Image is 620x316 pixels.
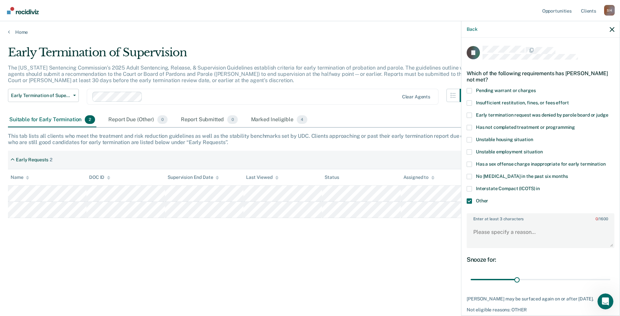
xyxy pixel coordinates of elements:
[597,293,613,309] iframe: Intercom live chat
[595,217,608,221] span: / 1600
[476,112,608,118] span: Early termination request was denied by parole board or judge
[476,174,568,179] span: No [MEDICAL_DATA] in the past six months
[8,29,612,35] a: Home
[604,5,615,16] button: Profile dropdown button
[8,133,612,145] div: This tab lists all clients who meet the treatment and risk reduction guidelines as well as the st...
[8,65,473,83] p: The [US_STATE] Sentencing Commission’s 2025 Adult Sentencing, Release, & Supervision Guidelines e...
[85,115,95,124] span: 2
[107,113,169,127] div: Report Due (Other)
[297,115,307,124] span: 4
[246,175,278,180] div: Last Viewed
[325,175,339,180] div: Status
[467,296,614,302] div: [PERSON_NAME] may be surfaced again on or after [DATE].
[403,175,435,180] div: Assigned to
[8,113,96,127] div: Suitable for Early Termination
[595,217,598,221] span: 0
[476,100,569,105] span: Insufficient restitution, fines, or fees effort
[476,186,540,191] span: Interstate Compact (ICOTS) in
[168,175,219,180] div: Supervision End Date
[402,94,430,100] div: Clear agents
[604,5,615,16] div: S H
[227,115,237,124] span: 0
[476,149,543,154] span: Unstable employment situation
[50,157,52,163] div: 2
[467,214,614,221] label: Enter at least 3 characters
[476,161,606,167] span: Has a sex offense charge inappropriate for early termination
[180,113,239,127] div: Report Submitted
[16,157,48,163] div: Early Requests
[476,88,536,93] span: Pending warrant or charges
[8,46,473,65] div: Early Termination of Supervision
[11,93,71,98] span: Early Termination of Supervision
[467,26,477,32] button: Back
[157,115,168,124] span: 0
[250,113,309,127] div: Marked Ineligible
[7,7,39,14] img: Recidiviz
[476,198,488,203] span: Other
[467,307,614,313] div: Not eligible reasons: OTHER
[476,137,533,142] span: Unstable housing situation
[467,256,614,263] div: Snooze for:
[476,125,575,130] span: Has not completed treatment or programming
[11,175,29,180] div: Name
[89,175,110,180] div: DOC ID
[467,65,614,88] div: Which of the following requirements has [PERSON_NAME] not met?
